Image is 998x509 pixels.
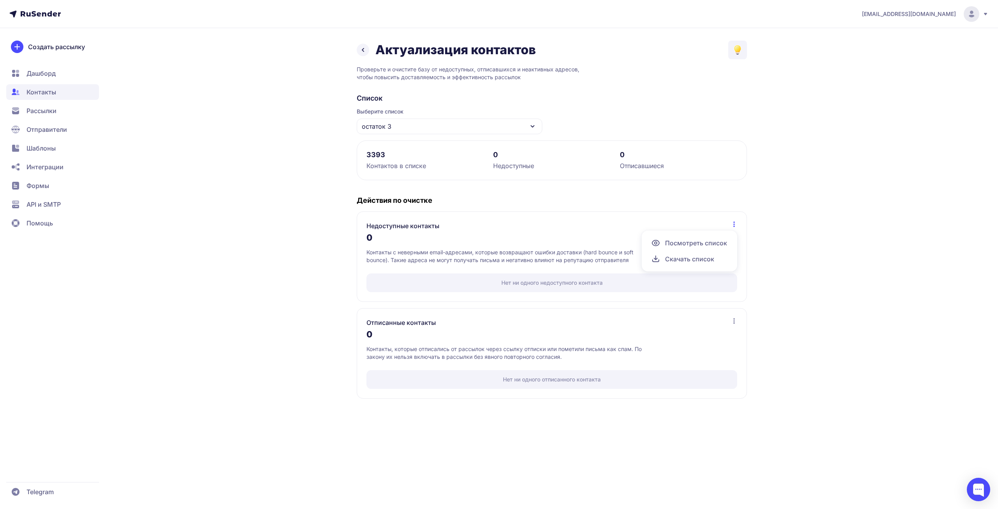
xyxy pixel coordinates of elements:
[366,370,737,389] div: Нет ни одного отписанного контакта
[620,150,737,160] div: 0
[27,487,54,497] span: Telegram
[27,87,56,97] span: Контакты
[27,69,56,78] span: Дашборд
[27,162,64,172] span: Интеграции
[493,150,610,160] div: 0
[362,122,391,131] span: остаток 3
[620,161,737,170] div: Отписавшиеся
[665,238,727,248] span: Посмотреть список
[493,161,610,170] div: Недоступные
[27,200,61,209] span: API и SMTP
[27,218,53,228] span: Помощь
[366,318,436,327] h3: Отписанные контакты
[27,181,49,190] span: Формы
[366,231,737,248] div: 0
[27,144,56,153] span: Шаблоны
[366,161,484,170] div: Контактов в списке
[357,66,747,81] p: Проверьте и очистите базу от недоступных, отписавшихся и неактивных адресов, чтобы повысить доста...
[6,484,99,500] a: Telegram
[366,221,439,231] h3: Недоступные контакты
[357,108,542,115] span: Выберите список
[366,150,484,160] div: 3393
[27,125,67,134] span: Отправители
[27,106,57,115] span: Рассылки
[862,10,956,18] span: [EMAIL_ADDRESS][DOMAIN_NAME]
[375,42,536,58] h1: Актуализация контактов
[357,196,747,205] h4: Действия по очистке
[366,248,657,264] p: Контакты с неверными email-адресами, которые возвращают ошибки доставки (hard bounce и soft bounc...
[28,42,85,51] span: Создать рассылку
[665,254,714,264] span: Скачать список
[366,345,657,361] p: Контакты, которые отписались от рассылок через ссылку отписки или пометили письма как спам. По за...
[357,94,747,103] h2: Список
[366,327,737,345] div: 0
[366,273,737,292] div: Нет ни одного недоступного контакта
